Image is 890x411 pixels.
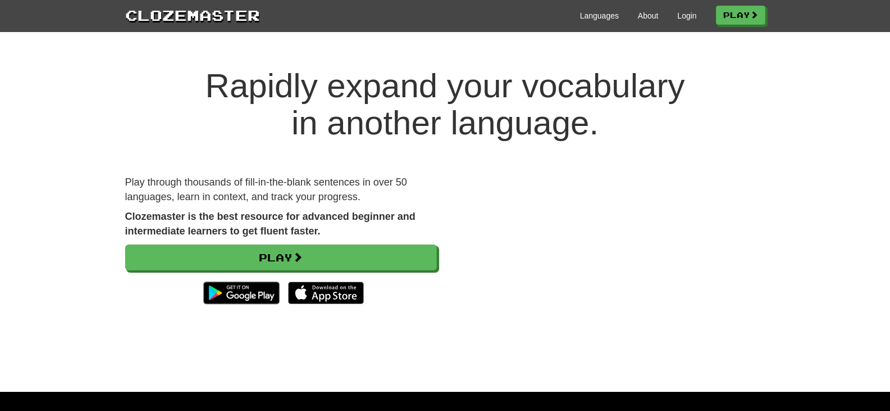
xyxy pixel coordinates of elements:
[198,276,285,310] img: Get it on Google Play
[288,282,364,304] img: Download_on_the_App_Store_Badge_US-UK_135x40-25178aeef6eb6b83b96f5f2d004eda3bffbb37122de64afbaef7...
[638,10,659,21] a: About
[125,4,260,25] a: Clozemaster
[580,10,619,21] a: Languages
[125,175,437,204] p: Play through thousands of fill-in-the-blank sentences in over 50 languages, learn in context, and...
[125,211,416,237] strong: Clozemaster is the best resource for advanced beginner and intermediate learners to get fluent fa...
[716,6,765,25] a: Play
[125,245,437,270] a: Play
[677,10,696,21] a: Login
